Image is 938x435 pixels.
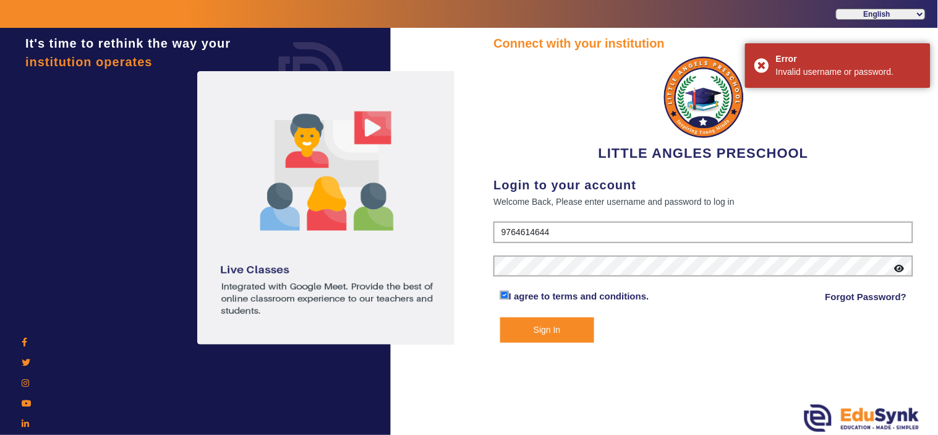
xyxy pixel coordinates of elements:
[265,28,357,121] img: login.png
[493,34,913,53] div: Connect with your institution
[509,291,649,301] a: I agree to terms and conditions.
[657,53,750,143] img: be2635b7-6ae6-4ea0-8b31-9ed2eb8b9e03
[500,317,594,343] button: Sign In
[25,55,153,69] span: institution operates
[804,405,919,432] img: edusynk.png
[493,53,913,163] div: LITTLE ANGLES PRESCHOOL
[776,53,921,66] div: Error
[825,290,907,304] a: Forgot Password?
[25,37,231,50] span: It's time to rethink the way your
[493,222,913,244] input: User Name
[776,66,921,79] div: Invalid username or password.
[493,176,913,194] div: Login to your account
[493,194,913,209] div: Welcome Back, Please enter username and password to log in
[197,71,457,345] img: login1.png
